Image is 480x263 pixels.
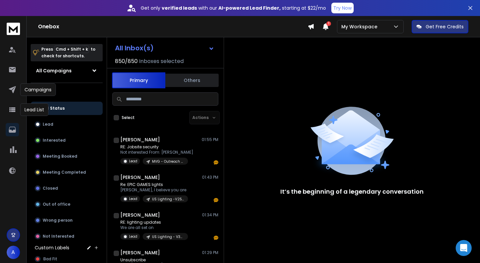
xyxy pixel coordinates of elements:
p: My Workspace [341,23,380,30]
p: 01:34 PM [202,212,218,218]
button: All Campaigns [31,64,103,77]
img: logo [7,23,20,35]
h1: [PERSON_NAME] [120,249,160,256]
p: Press to check for shortcuts. [41,46,95,59]
h1: Onebox [38,23,308,31]
p: Unsubscribe [120,257,200,263]
p: Closed [43,186,58,191]
label: Select [122,115,135,120]
div: Open Intercom Messenger [456,240,472,256]
p: All Status [43,106,65,111]
button: Lead [31,118,103,131]
button: Wrong person [31,214,103,227]
strong: verified leads [162,5,197,11]
button: Get Free Credits [412,20,468,33]
p: [PERSON_NAME], I believe you are [120,187,188,193]
p: Re: EPIC GAMES lights [120,182,188,187]
h1: [PERSON_NAME] [120,136,160,143]
h3: Filters [31,88,103,98]
div: Campaigns [20,83,56,96]
p: RE: lighting updates [120,220,188,225]
button: A [7,246,20,259]
p: Lead [129,159,137,164]
button: Out of office [31,198,103,211]
p: 01:29 PM [202,250,218,255]
span: Bad Fit [43,256,57,262]
h1: All Inbox(s) [115,45,154,51]
p: MVG - Outreach - [GEOGRAPHIC_DATA] [152,159,184,164]
button: Meeting Completed [31,166,103,179]
h3: Custom Labels [35,244,69,251]
button: Interested [31,134,103,147]
h1: [PERSON_NAME] [120,212,160,218]
p: Lead [129,234,137,239]
h3: Inboxes selected [139,57,184,65]
div: Lead List [20,103,49,116]
p: 01:43 PM [202,175,218,180]
p: US Lighting - V39 Messaging > Savings 2025 - Industry: open - [PERSON_NAME] [152,234,184,239]
p: Wrong person [43,218,73,223]
button: Not Interested [31,230,103,243]
p: Lead [129,196,137,201]
p: US Lighting -V25B >Manufacturing - [PERSON_NAME] [152,197,184,202]
p: It’s the beginning of a legendary conversation [280,187,424,196]
p: RE: Jobsite security [120,144,193,150]
button: All Status [31,102,103,115]
button: Others [165,73,219,88]
p: 01:55 PM [202,137,218,142]
p: We are all set on [120,225,188,230]
p: Not interested From: [PERSON_NAME] [120,150,193,155]
p: Meeting Booked [43,154,77,159]
span: 1 [326,21,331,26]
p: Get Free Credits [426,23,464,30]
button: Meeting Booked [31,150,103,163]
p: Interested [43,138,66,143]
span: 850 / 850 [115,57,138,65]
p: Out of office [43,202,70,207]
p: Not Interested [43,234,74,239]
p: Get only with our starting at $22/mo [141,5,326,11]
span: Cmd + Shift + k [55,45,89,53]
h1: [PERSON_NAME] [120,174,160,181]
strong: AI-powered Lead Finder, [218,5,281,11]
button: Try Now [331,3,354,13]
p: Try Now [333,5,352,11]
h1: All Campaigns [36,67,72,74]
button: Primary [112,72,165,88]
button: All Inbox(s) [110,41,220,55]
p: Meeting Completed [43,170,86,175]
button: Closed [31,182,103,195]
p: Lead [43,122,53,127]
